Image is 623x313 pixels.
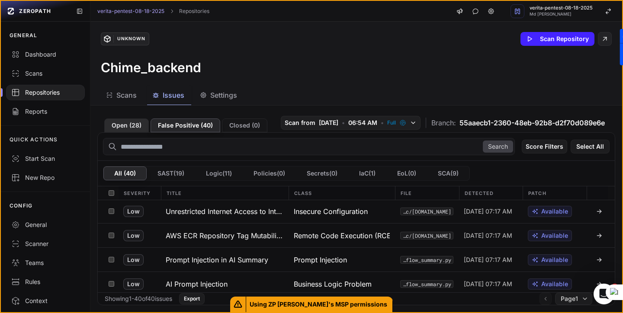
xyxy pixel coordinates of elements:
span: [DATE] 07:17 AM [464,207,512,216]
div: Scanner [11,240,80,248]
button: SAST(19) [147,166,195,180]
div: New Repo [11,173,80,182]
button: Closed (0) [222,118,267,132]
button: Open (28) [104,118,149,132]
svg: chevron right, [169,8,175,14]
span: Issues [163,90,184,100]
button: False Positive (40) [151,118,220,132]
span: ZEROPATH [19,8,51,15]
h3: Unrestricted Internet Access to Internal Web Port 8000 in AWS Security Group [166,206,283,217]
button: Export [179,293,205,304]
span: Using ZP [PERSON_NAME]'s MSP permissions [246,297,393,312]
a: verita-pentest-08-18-2025 [97,8,164,15]
button: Select All [571,140,610,153]
div: Reports [11,107,80,116]
span: Low [123,278,144,290]
span: Settings [210,90,237,100]
span: Low [123,230,144,241]
a: Dashboard [1,45,90,64]
a: Repositories [1,83,90,102]
span: Insecure Configuration [294,206,368,217]
div: Start Scan [11,154,80,163]
button: Policies(0) [243,166,296,180]
span: Low [123,206,144,217]
a: Scanner [1,234,90,253]
div: Class [289,186,395,200]
span: Available [541,207,568,216]
a: Context [1,291,90,310]
span: Branch: [431,118,456,128]
span: • [381,118,384,127]
span: 55aaecb1-2360-48eb-92b8-d2f70d089e6e [459,118,605,128]
span: Business Logic Problem [294,279,372,289]
button: Start Scan [1,149,90,168]
div: Detected [459,186,523,200]
span: Low [123,254,144,265]
h3: AI Prompt Injection [166,279,228,289]
div: Rules [11,278,80,286]
button: Scan Repository [520,32,594,46]
button: iac/[DOMAIN_NAME] [400,208,454,215]
button: verita-pentest-08-18-2025 Md [PERSON_NAME] [505,1,622,22]
div: Dashboard [11,50,80,59]
a: Rules [1,272,90,291]
p: CONFIG [10,202,32,209]
div: Showing 1 - 40 of 40 issues [105,294,172,303]
h3: Prompt Injection in AI Summary [166,255,268,265]
h3: AWS ECR Repository Tag Mutability Misconfiguration [166,230,283,241]
button: EoL(0) [386,166,427,180]
button: SCA(9) [427,166,469,180]
div: File [395,186,459,200]
a: Repositories [179,8,209,15]
div: Title [161,186,289,200]
span: Scans [116,90,137,100]
button: AI Prompt Injection [161,272,288,296]
button: Unrestricted Internet Access to Internal Web Port 8000 in AWS Security Group [161,199,288,223]
div: Patch [523,186,587,200]
button: Page1 [555,293,592,305]
button: All (40) [103,166,147,180]
nav: breadcrumb [97,8,209,15]
span: Available [541,280,568,288]
span: [DATE] [319,118,338,127]
div: Low AI Prompt Injection Business Logic Problem app/api/workflow_summary.py [DATE] 07:17 AM Available [98,271,615,296]
button: Secrets(0) [296,166,348,180]
button: Scan from [DATE] • 06:54 AM • Full [281,116,421,130]
span: Page 1 [561,294,578,303]
button: app/api/workflow_summary.py [400,280,454,288]
button: Search [483,141,513,153]
button: iac/[DOMAIN_NAME] [400,232,454,240]
div: Low Prompt Injection in AI Summary Prompt Injection app/api/workflow_summary.py [DATE] 07:17 AM A... [98,247,615,271]
div: Severity [119,186,161,200]
div: General [11,220,80,229]
div: Teams [11,259,80,267]
div: Low AWS ECR Repository Tag Mutability Misconfiguration Remote Code Execution (RCE) iac/[DOMAIN_NA... [98,223,615,247]
button: app/api/workflow_summary.py [400,256,454,264]
div: Repositories [11,88,80,97]
button: Score Filters [522,140,567,153]
div: Scans [11,69,80,78]
span: 06:54 AM [348,118,377,127]
span: 1 [611,284,618,291]
a: General [1,215,90,234]
a: New Repo [1,168,90,187]
span: [DATE] 07:17 AM [464,280,512,288]
iframe: Intercom live chat [594,284,614,304]
button: Logic(11) [195,166,243,180]
span: Scan from [285,118,315,127]
div: Unknown [113,35,149,43]
span: [DATE] 07:17 AM [464,256,512,264]
a: Teams [1,253,90,272]
span: Remote Code Execution (RCE) [294,230,390,241]
div: Low Unrestricted Internet Access to Internal Web Port 8000 in AWS Security Group Insecure Configu... [98,199,615,223]
p: GENERAL [10,32,37,39]
span: Full [387,119,396,126]
p: QUICK ACTIONS [10,136,58,143]
span: Available [541,231,568,240]
span: Md [PERSON_NAME] [530,12,593,16]
div: Context [11,297,80,305]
